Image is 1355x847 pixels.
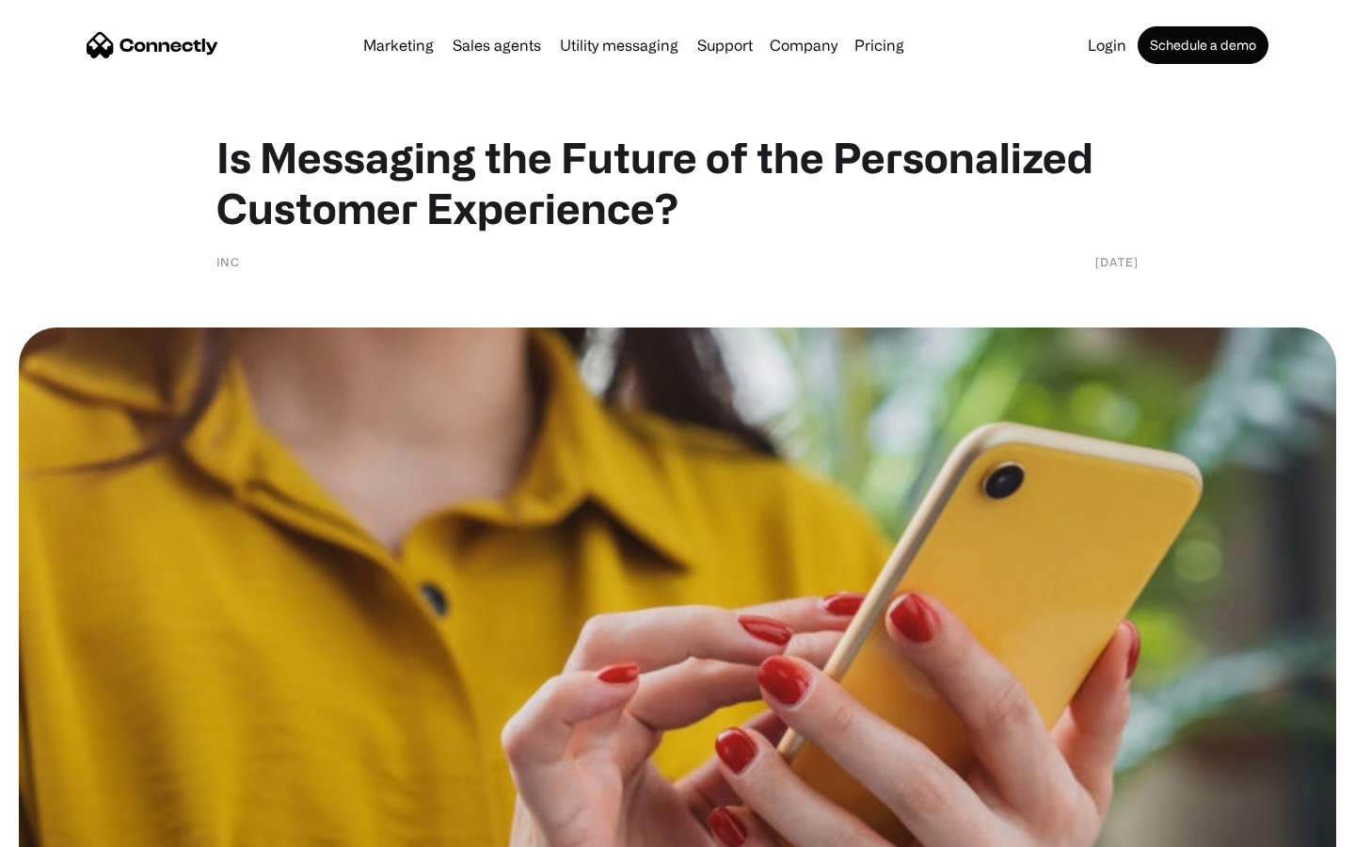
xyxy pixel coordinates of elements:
[847,38,912,53] a: Pricing
[690,38,760,53] a: Support
[216,252,240,271] div: Inc
[770,32,837,58] div: Company
[1138,26,1268,64] a: Schedule a demo
[38,814,113,840] ul: Language list
[552,38,686,53] a: Utility messaging
[19,814,113,840] aside: Language selected: English
[1080,38,1134,53] a: Login
[356,38,441,53] a: Marketing
[87,31,218,59] a: home
[445,38,549,53] a: Sales agents
[1095,252,1139,271] div: [DATE]
[764,32,843,58] div: Company
[216,132,1139,233] h1: Is Messaging the Future of the Personalized Customer Experience?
